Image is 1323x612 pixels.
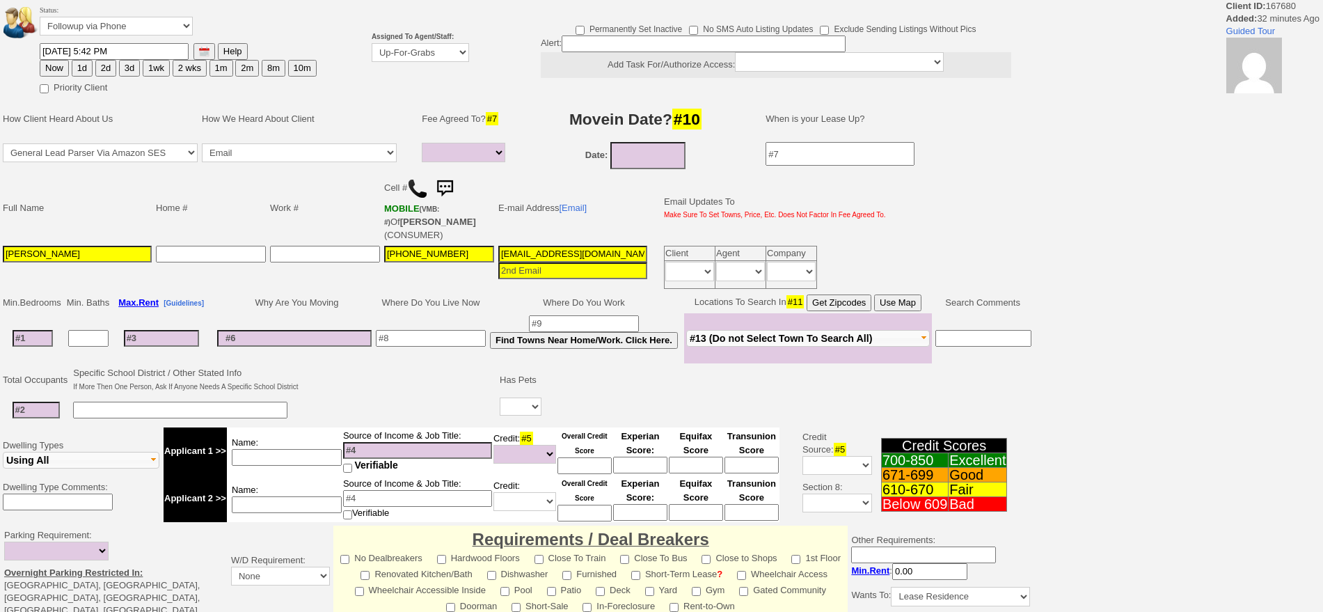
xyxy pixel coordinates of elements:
input: Dishwasher [487,571,496,580]
label: Renovated Kitchen/Bath [361,565,472,581]
b: Assigned To Agent/Staff: [372,33,454,40]
b: Date: [585,150,608,160]
font: Transunion Score [727,431,776,455]
h3: Movein Date? [521,107,750,132]
td: Full Name [1,173,154,244]
input: Patio [547,587,556,596]
td: Email Updates To [653,173,888,244]
input: Close To Train [534,555,544,564]
button: 1m [209,60,233,77]
input: #1 [13,330,53,347]
span: Rent [138,297,159,308]
font: Make Sure To Set Towns, Price, Etc. Does Not Factor In Fee Agreed To. [664,211,886,219]
input: Ask Customer: Do You Know Your Experian Credit Score [613,504,667,521]
input: Ask Customer: Do You Know Your Overall Credit Score [557,505,612,521]
input: #7 [766,142,914,166]
label: Short-Term Lease [631,565,722,581]
input: Permanently Set Inactive [576,26,585,35]
label: No Dealbreakers [340,549,422,565]
td: Min. Baths [65,292,111,313]
input: 2nd Email [498,262,647,279]
td: Credit Scores [881,439,1007,453]
nobr: : [851,565,967,576]
button: 1d [72,60,93,77]
img: b6afccb08d2ffd41cd7be0ce8ce58048 [1226,38,1282,93]
font: Requirements / Deal Breakers [473,530,709,549]
button: Get Zipcodes [807,295,871,311]
td: Home # [154,173,268,244]
b: T-Mobile USA, Inc. [384,203,439,227]
input: 1st Email - Question #0 [498,246,647,262]
td: Source of Income & Job Title: [342,427,493,475]
b: Added: [1226,13,1258,24]
span: #5 [520,432,532,445]
button: #13 (Do not Select Town To Search All) [686,330,930,347]
a: [Email] [559,203,587,213]
button: 3d [119,60,140,77]
td: E-mail Address [496,173,649,244]
input: Wheelchair Accessible Inside [355,587,364,596]
font: Overall Credit Score [562,432,608,455]
span: #5 [834,443,846,456]
button: 1wk [143,60,170,77]
label: Yard [645,581,678,597]
td: Name: [227,427,342,475]
button: Help [218,43,248,60]
input: #3 [124,330,199,347]
nobr: Locations To Search In [695,297,921,307]
label: Permanently Set Inactive [576,19,682,36]
td: Specific School District / Other Stated Info [71,365,300,395]
td: Client [665,246,715,261]
input: Exclude Sending Listings Without Pics [820,26,829,35]
input: Ask Customer: Do You Know Your Transunion Credit Score [724,457,779,473]
input: Gated Community [739,587,748,596]
button: 10m [288,60,317,77]
span: #11 [786,295,805,308]
span: #10 [672,109,702,130]
input: In-Foreclosure [583,603,592,612]
label: 1st Floor [791,549,841,565]
input: Rent-to-Own [670,603,679,612]
td: 610-670 [881,482,948,497]
span: Rent [869,565,889,576]
span: Verifiable [355,460,398,471]
td: Agent [715,246,766,261]
b: Max. [118,297,159,308]
label: Exclude Sending Listings Without Pics [820,19,976,36]
font: Transunion Score [727,478,776,503]
td: Credit: [493,427,557,475]
font: If More Then One Person, Ask If Anyone Needs A Specific School District [73,383,298,391]
td: Below 609 [881,497,948,512]
input: Ask Customer: Do You Know Your Experian Credit Score [613,457,667,473]
td: Where Do You Work [488,292,680,313]
input: Ask Customer: Do You Know Your Transunion Credit Score [724,504,779,521]
td: Work # [268,173,382,244]
input: Hardwood Floors [437,555,446,564]
input: Close To Bus [620,555,629,564]
label: Wheelchair Access [737,565,827,581]
label: Close to Shops [702,549,777,565]
input: Doorman [446,603,455,612]
td: How Client Heard About Us [1,98,200,140]
label: Wheelchair Accessible Inside [355,581,486,597]
input: Short-Term Lease? [631,571,640,580]
button: 2d [95,60,116,77]
input: Close to Shops [702,555,711,564]
td: Where Do You Live Now [374,292,488,313]
font: MOBILE [384,203,420,214]
input: Ask Customer: Do You Know Your Equifax Credit Score [669,504,723,521]
font: Experian Score: [621,478,659,503]
label: Close To Bus [620,549,687,565]
input: Wheelchair Access [737,571,746,580]
input: No Dealbreakers [340,555,349,564]
img: sms.png [431,175,459,203]
div: Alert: [541,36,1011,78]
font: Experian Score: [621,431,659,455]
td: Min. [1,292,65,313]
input: 1st Floor [791,555,800,564]
center: Add Task For/Authorize Access: [541,52,1011,78]
input: Yard [645,587,654,596]
td: Total Occupants [1,365,71,395]
font: Overall Credit Score [562,480,608,502]
label: No SMS Auto Listing Updates [689,19,813,36]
